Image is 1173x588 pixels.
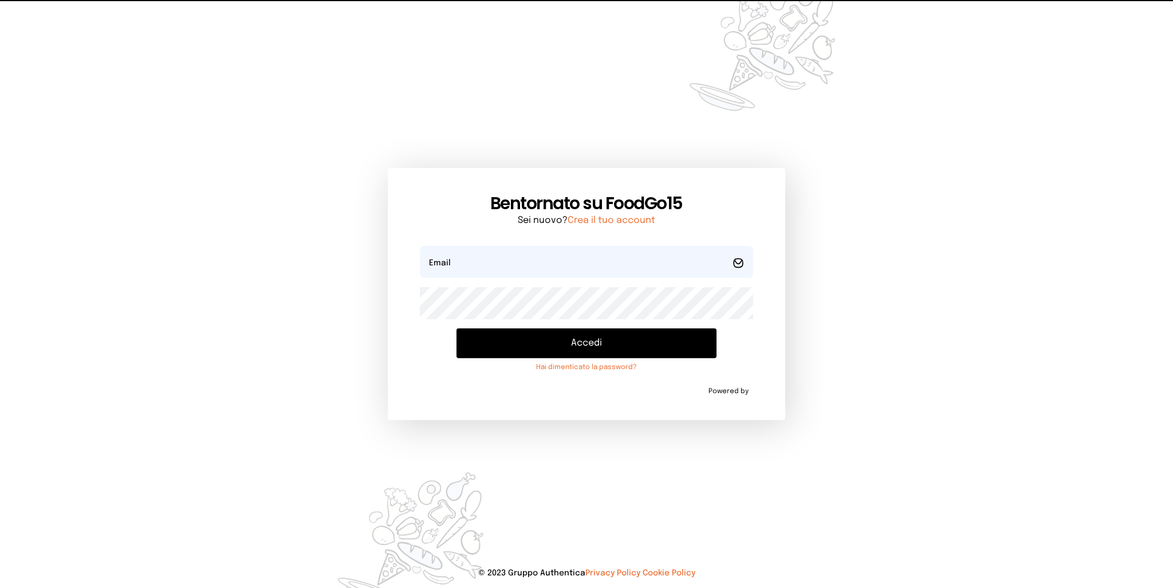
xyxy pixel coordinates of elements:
a: Privacy Policy [585,569,640,577]
p: © 2023 Gruppo Authentica [18,567,1155,579]
button: Accedi [456,328,716,358]
span: Powered by [708,387,749,396]
a: Hai dimenticato la password? [456,363,716,372]
a: Crea il tuo account [568,215,655,225]
h1: Bentornato su FoodGo15 [420,193,753,214]
p: Sei nuovo? [420,214,753,228]
a: Cookie Policy [643,569,695,577]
